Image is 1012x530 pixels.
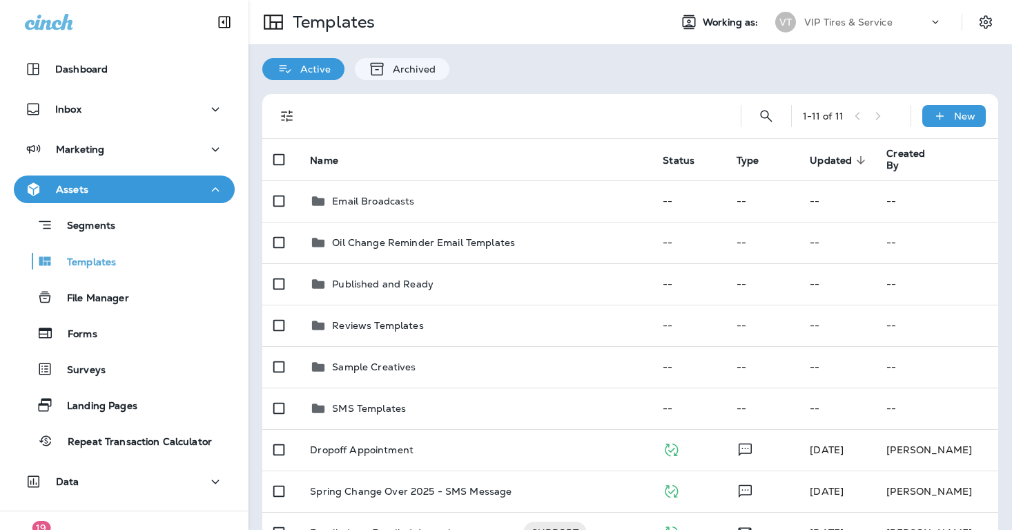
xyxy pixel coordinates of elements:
[652,180,726,222] td: --
[799,180,875,222] td: --
[663,155,694,167] span: Status
[332,320,423,331] p: Reviews Templates
[205,8,244,36] button: Collapse Sidebar
[273,102,301,130] button: Filters
[810,155,852,167] span: Updated
[810,154,870,167] span: Updated
[803,111,844,122] div: 1 - 11 of 11
[799,222,875,263] td: --
[14,390,235,419] button: Landing Pages
[737,442,754,455] span: Text
[775,12,796,32] div: VT
[332,403,406,414] p: SMS Templates
[737,155,759,167] span: Type
[54,328,97,341] p: Forms
[886,148,940,171] span: Created By
[14,319,235,348] button: Forms
[14,210,235,240] button: Segments
[53,256,116,269] p: Templates
[310,155,338,167] span: Name
[875,388,998,429] td: --
[310,486,512,497] p: Spring Change Over 2025 - SMS Message
[54,436,212,449] p: Repeat Transaction Calculator
[663,154,712,167] span: Status
[310,444,413,455] p: Dropoff Appointment
[14,247,235,276] button: Templates
[875,346,998,388] td: --
[726,346,799,388] td: --
[14,135,235,163] button: Marketing
[14,468,235,495] button: Data
[652,222,726,263] td: --
[726,222,799,263] td: --
[886,148,958,171] span: Created By
[14,283,235,312] button: File Manager
[726,263,799,305] td: --
[737,484,754,496] span: Text
[810,485,844,498] span: J-P Scoville
[663,442,680,455] span: Published
[53,364,106,377] p: Surveys
[652,305,726,346] td: --
[875,180,998,222] td: --
[954,111,975,122] p: New
[652,346,726,388] td: --
[652,388,726,429] td: --
[875,429,998,471] td: [PERSON_NAME]
[652,263,726,305] td: --
[386,64,436,75] p: Archived
[53,220,115,234] p: Segments
[703,17,761,28] span: Working as:
[14,95,235,123] button: Inbox
[332,237,515,248] p: Oil Change Reminder Email Templates
[14,176,235,203] button: Assets
[726,180,799,222] td: --
[726,305,799,346] td: --
[875,471,998,512] td: [PERSON_NAME]
[14,55,235,83] button: Dashboard
[332,361,416,372] p: Sample Creatives
[53,292,129,305] p: File Manager
[875,222,998,263] td: --
[810,444,844,456] span: J-P Scoville
[310,154,356,167] span: Name
[799,388,875,429] td: --
[973,10,998,35] button: Settings
[752,102,780,130] button: Search Templates
[55,64,108,75] p: Dashboard
[56,184,88,195] p: Assets
[799,305,875,346] td: --
[14,426,235,455] button: Repeat Transaction Calculator
[14,354,235,384] button: Surveys
[293,64,331,75] p: Active
[663,484,680,496] span: Published
[726,388,799,429] td: --
[804,17,893,28] p: VIP Tires & Service
[875,305,998,346] td: --
[287,12,375,32] p: Templates
[875,263,998,305] td: --
[799,263,875,305] td: --
[53,400,137,413] p: Landing Pages
[332,278,434,290] p: Published and Ready
[56,144,104,155] p: Marketing
[332,196,414,207] p: Email Broadcasts
[737,154,777,167] span: Type
[799,346,875,388] td: --
[55,104,81,115] p: Inbox
[56,476,79,487] p: Data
